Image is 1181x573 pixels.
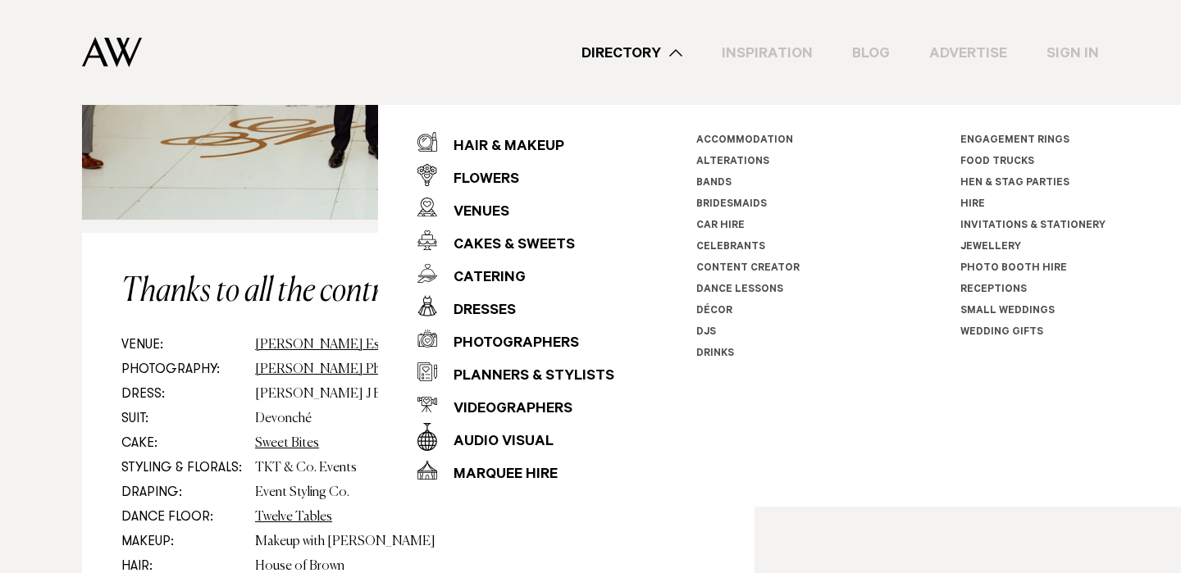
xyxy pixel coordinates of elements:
a: Marquee Hire [417,453,614,486]
dd: Event Styling Co. [255,480,715,505]
a: Audio Visual [417,421,614,453]
div: Venues [437,197,509,230]
a: Sign In [1027,42,1119,64]
dt: Venue: [121,333,242,357]
div: Cakes & Sweets [437,230,575,262]
dt: Draping: [121,480,242,505]
a: Bridesmaids [696,199,767,211]
a: Hair & Makeup [417,125,614,158]
h3: Thanks to all the contributing vendors: [121,272,715,312]
div: Audio Visual [437,426,554,459]
a: Inspiration [702,42,832,64]
a: Alterations [696,157,769,168]
a: Drinks [696,348,734,360]
a: Car Hire [696,221,745,232]
a: [PERSON_NAME] Estate [255,339,403,352]
div: Videographers [437,393,572,426]
a: Videographers [417,388,614,421]
div: Flowers [437,164,519,197]
dt: Dress: [121,382,242,407]
dd: Makeup with [PERSON_NAME] [255,530,715,554]
a: Planners & Stylists [417,355,614,388]
a: DJs [696,327,716,339]
div: Hair & Makeup [437,131,564,164]
a: Jewellery [960,242,1021,253]
a: Photographers [417,322,614,355]
dt: Makeup: [121,530,242,554]
a: Directory [562,42,702,64]
a: Catering [417,257,614,289]
a: Bands [696,178,732,189]
div: Planners & Stylists [437,361,614,393]
a: Dresses [417,289,614,322]
dd: TKT & Co. Events [255,456,715,480]
dt: Dance floor: [121,505,242,530]
dt: Cake: [121,431,242,456]
img: Auckland Weddings Logo [82,37,142,67]
dd: [PERSON_NAME] J Bridal Boutique [255,382,715,407]
div: Photographers [437,328,579,361]
a: Wedding Gifts [960,327,1043,339]
dt: Styling & florals: [121,456,242,480]
a: Sweet Bites [255,437,319,450]
div: Dresses [437,295,516,328]
a: Dance Lessons [696,284,783,296]
a: Décor [696,306,732,317]
div: Marquee Hire [437,459,558,492]
a: [PERSON_NAME] Photo [255,363,402,376]
dt: Suit: [121,407,242,431]
a: Celebrants [696,242,765,253]
a: Blog [832,42,910,64]
a: Engagement Rings [960,135,1069,147]
a: Hen & Stag Parties [960,178,1069,189]
dd: Devonché [255,407,715,431]
a: Accommodation [696,135,793,147]
a: Invitations & Stationery [960,221,1106,232]
a: Flowers [417,158,614,191]
a: Receptions [960,284,1027,296]
a: Small Weddings [960,306,1055,317]
a: Photo Booth Hire [960,263,1067,275]
a: Venues [417,191,614,224]
a: Food Trucks [960,157,1034,168]
a: Twelve Tables [255,511,332,524]
dt: Photography: [121,357,242,382]
a: Advertise [910,42,1027,64]
a: Hire [960,199,985,211]
a: Content Creator [696,263,800,275]
a: Cakes & Sweets [417,224,614,257]
div: Catering [437,262,526,295]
